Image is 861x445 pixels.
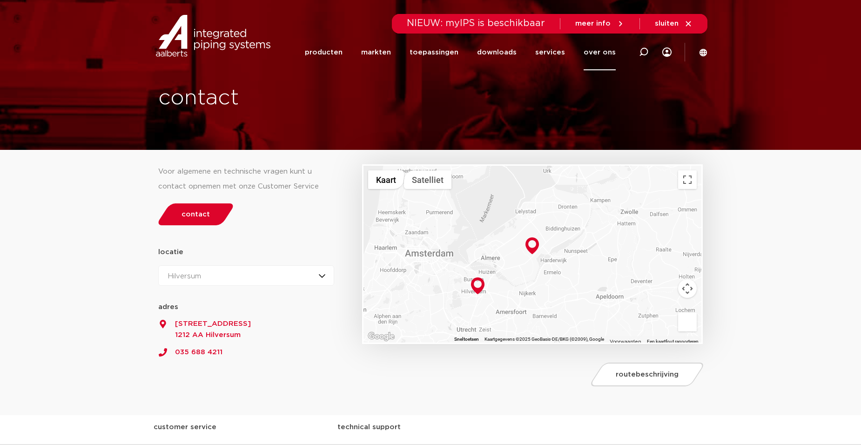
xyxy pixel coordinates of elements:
button: Stratenkaart tonen [368,170,404,189]
a: routebeschrijving [588,363,706,386]
a: over ons [584,34,616,70]
span: contact [182,211,210,218]
img: Google [366,330,397,343]
button: Satellietbeelden tonen [404,170,451,189]
button: Sneltoetsen [454,336,479,343]
a: Dit gebied openen in Google Maps (er wordt een nieuw venster geopend) [366,330,397,343]
a: markten [361,34,391,70]
span: NIEUW: myIPS is beschikbaar [407,19,545,28]
a: Een kaartfout rapporteren [647,339,699,344]
span: Kaartgegevens ©2025 GeoBasis-DE/BKG (©2009), Google [484,337,604,342]
a: downloads [477,34,517,70]
button: Bedieningsopties voor de kaartweergave [678,279,697,298]
strong: customer service technical support [154,424,401,431]
span: meer info [575,20,611,27]
button: Sleep Pegman de kaart op om Street View te openen [678,313,697,331]
a: contact [156,203,236,225]
button: Weergave op volledig scherm aan- of uitzetten [678,170,697,189]
h1: contact [158,83,464,113]
nav: Menu [305,34,616,70]
a: Voorwaarden (wordt geopend in een nieuw tabblad) [610,339,641,344]
span: Hilversum [168,273,201,280]
a: toepassingen [410,34,458,70]
a: sluiten [655,20,693,28]
strong: locatie [158,249,183,256]
span: routebeschrijving [616,371,679,378]
a: producten [305,34,343,70]
a: services [535,34,565,70]
span: sluiten [655,20,679,27]
a: meer info [575,20,625,28]
div: Voor algemene en technische vragen kunt u contact opnemen met onze Customer Service [158,164,334,194]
